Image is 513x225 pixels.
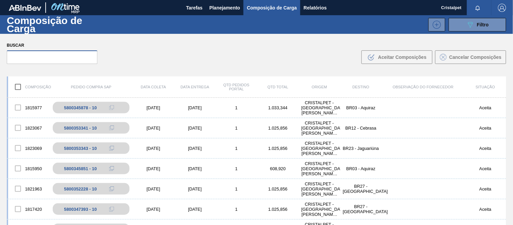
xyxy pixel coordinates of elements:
div: Pedido Compra SAP [50,85,133,89]
div: 1.025,856 [257,126,299,131]
div: 1 [216,207,257,212]
div: 1.033,344 [257,105,299,110]
div: BR03 - Aquiraz [340,166,382,171]
button: Cancelar Composições [435,50,506,64]
div: [DATE] [174,146,216,151]
div: Copiar [105,144,118,152]
div: CRISTALPET - CABO DE SANTO AGOSTINHO (PE) [299,202,340,217]
div: BR03 - Aquiraz [340,105,382,110]
div: 1815950 [8,161,50,176]
div: Aceita [465,166,506,171]
div: Composição [8,80,50,94]
div: 5800353341 - 10 [64,126,97,131]
div: 1 [216,105,257,110]
div: Copiar [105,185,118,193]
div: 1817420 [8,202,50,216]
div: Aceita [465,146,506,151]
div: 1815977 [8,100,50,115]
img: Logout [498,4,506,12]
div: Nova Composição [425,18,445,31]
div: [DATE] [174,207,216,212]
div: 5800345851 - 10 [64,166,97,171]
span: Composição de Carga [247,4,297,12]
div: BR12 - Cebrasa [340,126,382,131]
div: [DATE] [133,207,174,212]
div: Destino [340,85,382,89]
span: Planejamento [209,4,240,12]
div: [DATE] [133,126,174,131]
div: 608,920 [257,166,299,171]
div: Copiar [105,104,118,112]
div: CRISTALPET - CABO DE SANTO AGOSTINHO (PE) [299,120,340,136]
div: 5800345878 - 10 [64,105,97,110]
div: Copiar [105,124,118,132]
div: [DATE] [133,166,174,171]
button: Notificações [467,3,489,13]
div: CRISTALPET - CABO DE SANTO AGOSTINHO (PE) [299,100,340,115]
div: BR27 - Nova Minas [340,184,382,194]
div: [DATE] [174,166,216,171]
span: Relatórios [304,4,327,12]
div: Data coleta [133,85,174,89]
button: Filtro [449,18,506,31]
div: Aceita [465,186,506,192]
div: 1.025,856 [257,146,299,151]
div: Copiar [105,205,118,213]
div: 1.025,856 [257,186,299,192]
div: 1823067 [8,121,50,135]
div: [DATE] [174,186,216,192]
div: BR27 - Nova Minas [340,204,382,214]
span: Filtro [477,22,489,27]
div: [DATE] [133,146,174,151]
div: 5800352228 - 10 [64,186,97,192]
div: Situação [465,85,506,89]
span: Tarefas [186,4,203,12]
div: [DATE] [133,186,174,192]
div: 5800353343 - 10 [64,146,97,151]
div: 1.025,856 [257,207,299,212]
span: Aceitar Composições [378,54,426,60]
div: 1821963 [8,182,50,196]
div: 1 [216,126,257,131]
div: [DATE] [174,105,216,110]
div: Qtd Pedidos Portal [216,83,257,91]
div: BR23 - Jaguariúna [340,146,382,151]
div: [DATE] [133,105,174,110]
div: [DATE] [174,126,216,131]
div: Aceita [465,207,506,212]
div: 1823069 [8,141,50,155]
div: 1 [216,146,257,151]
div: Qtd Total [257,85,299,89]
div: 1 [216,166,257,171]
div: CRISTALPET - CABO DE SANTO AGOSTINHO (PE) [299,141,340,156]
div: CRISTALPET - CABO DE SANTO AGOSTINHO (PE) [299,181,340,197]
div: CRISTALPET - CABO DE SANTO AGOSTINHO (PE) [299,161,340,176]
div: Data entrega [174,85,216,89]
button: Aceitar Composições [362,50,433,64]
h1: Composição de Carga [7,17,113,32]
label: Buscar [7,41,97,50]
div: 5800347393 - 10 [64,207,97,212]
div: Aceita [465,126,506,131]
div: Copiar [105,164,118,173]
span: Cancelar Composições [449,54,502,60]
div: Aceita [465,105,506,110]
div: 1 [216,186,257,192]
img: TNhmsLtSVTkK8tSr43FrP2fwEKptu5GPRR3wAAAABJRU5ErkJggg== [9,5,41,11]
div: Origem [299,85,340,89]
div: Observação do Fornecedor [382,85,465,89]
